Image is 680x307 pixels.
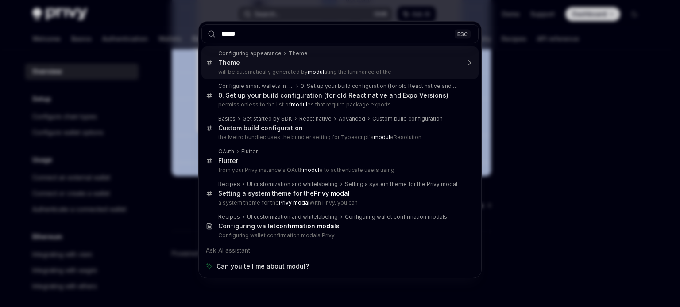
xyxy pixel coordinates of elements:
div: 0. Set up your build configuration (for old React native and Expo Versions) [301,83,460,90]
div: ESC [455,29,471,38]
div: 0. Set up your build configuration (for old React native and Expo Versions) [218,91,448,99]
div: Configuring appearance [218,50,282,57]
div: Configuring wallet confirmation modals [345,213,447,220]
div: Theme [289,50,308,57]
b: modul [374,134,390,140]
b: Privy modal [279,199,309,206]
div: Ask AI assistant [201,243,479,258]
div: Setting a system theme for the [218,190,350,197]
div: Recipes [218,181,240,188]
div: Setting a system theme for the Privy modal [345,181,457,188]
div: Theme [218,59,240,67]
span: Can you tell me about modul? [216,262,309,271]
div: Basics [218,115,236,122]
div: React native [299,115,332,122]
div: Get started by SDK [243,115,292,122]
b: Privy modal [314,190,350,197]
div: Custom build configuration [218,124,303,132]
p: permissionless to the list of es that require package exports [218,101,460,108]
p: will be automatically generated by ating the luminance of the [218,68,460,76]
div: Recipes [218,213,240,220]
p: Configuring wallet confirmation modals Privy [218,232,460,239]
div: Configuring wallet [218,222,340,230]
div: Flutter [241,148,258,155]
div: OAuth [218,148,234,155]
p: a system theme for the With Privy, you can [218,199,460,206]
b: confirmation modals [276,222,340,230]
div: Custom build configuration [372,115,443,122]
div: Flutter [218,157,238,165]
b: modul [303,167,319,173]
p: from your Privy instance's OAuth e to authenticate users using [218,167,460,174]
b: modul [308,68,324,75]
div: UI customization and whitelabeling [247,213,338,220]
b: modul [291,101,307,108]
p: the Metro bundler: uses the bundler setting for Typescript's eResolution [218,134,460,141]
div: UI customization and whitelabeling [247,181,338,188]
div: Advanced [339,115,365,122]
div: Configure smart wallets in the SDK [218,83,294,90]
